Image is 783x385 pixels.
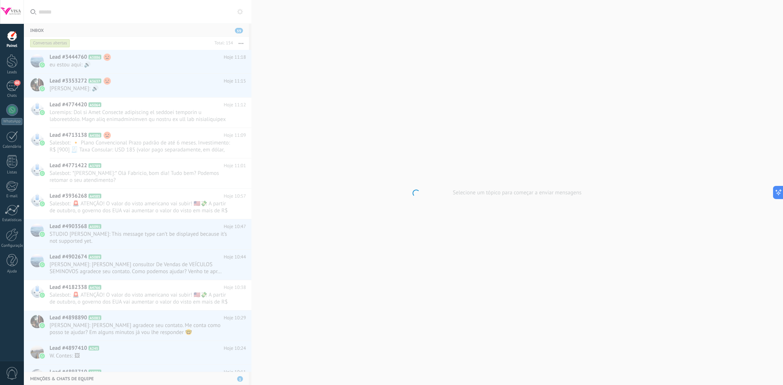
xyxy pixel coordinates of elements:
div: Chats [1,93,23,98]
span: 60 [14,80,20,86]
div: Ajuda [1,269,23,274]
div: Listas [1,170,23,175]
div: Calendário [1,144,23,149]
div: Estatísticas [1,218,23,223]
div: Leads [1,70,23,75]
div: E-mail [1,194,23,199]
div: Configurações [1,243,23,248]
div: WhatsApp [1,118,22,125]
div: Painel [1,44,23,48]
